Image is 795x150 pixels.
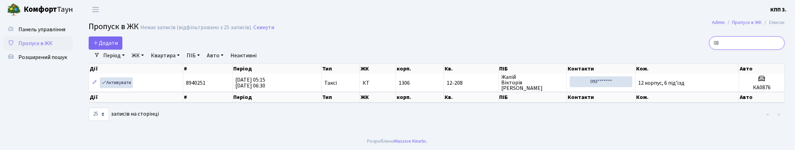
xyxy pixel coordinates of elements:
[148,50,182,61] a: Квартира
[360,92,396,102] th: ЖК
[396,92,444,102] th: корп.
[499,92,567,102] th: ПІБ
[636,64,739,74] th: Ком.
[3,36,73,50] a: Пропуск в ЖК
[322,92,360,102] th: Тип
[770,6,787,14] a: КПП 3.
[742,84,781,91] h5: КА0876
[18,40,52,47] span: Пропуск в ЖК
[396,64,444,74] th: корп.
[739,64,785,74] th: Авто
[253,24,274,31] a: Скинути
[228,50,259,61] a: Неактивні
[89,108,159,121] label: записів на сторінці
[100,77,133,88] a: Активувати
[739,92,785,102] th: Авто
[444,92,499,102] th: Кв.
[324,80,337,86] span: Таксі
[444,64,499,74] th: Кв.
[3,23,73,36] a: Панель управління
[567,92,636,102] th: Контакти
[87,4,104,15] button: Переключити навігацію
[360,64,396,74] th: ЖК
[567,64,636,74] th: Контакти
[100,50,128,61] a: Період
[89,20,139,33] span: Пропуск в ЖК
[89,108,109,121] select: записів на сторінці
[399,79,410,87] span: 1306
[18,53,67,61] span: Розширений пошук
[236,76,266,90] span: [DATE] 05:15 [DATE] 06:30
[7,3,21,17] img: logo.png
[638,79,684,87] span: 12 корпус, 6 під'їзд
[502,74,564,91] span: Жалій Вікторія [PERSON_NAME]
[395,137,427,145] a: Massive Kinetic
[3,50,73,64] a: Розширений пошук
[233,64,322,74] th: Період
[701,15,795,30] nav: breadcrumb
[762,19,785,26] li: Список
[447,80,496,86] span: 12-208
[93,39,118,47] span: Додати
[140,24,252,31] div: Немає записів (відфільтровано з 25 записів).
[18,26,65,33] span: Панель управління
[636,92,739,102] th: Ком.
[322,64,360,74] th: Тип
[89,92,183,102] th: Дії
[89,64,183,74] th: Дії
[499,64,567,74] th: ПІБ
[89,36,122,50] a: Додати
[709,36,785,50] input: Пошук...
[186,79,205,87] span: 8940251
[367,137,428,145] div: Розроблено .
[183,92,233,102] th: #
[233,92,322,102] th: Період
[732,19,762,26] a: Пропуск в ЖК
[184,50,203,61] a: ПІБ
[712,19,725,26] a: Admin
[129,50,147,61] a: ЖК
[204,50,226,61] a: Авто
[363,80,393,86] span: КТ
[183,64,233,74] th: #
[24,4,73,16] span: Таун
[24,4,57,15] b: Комфорт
